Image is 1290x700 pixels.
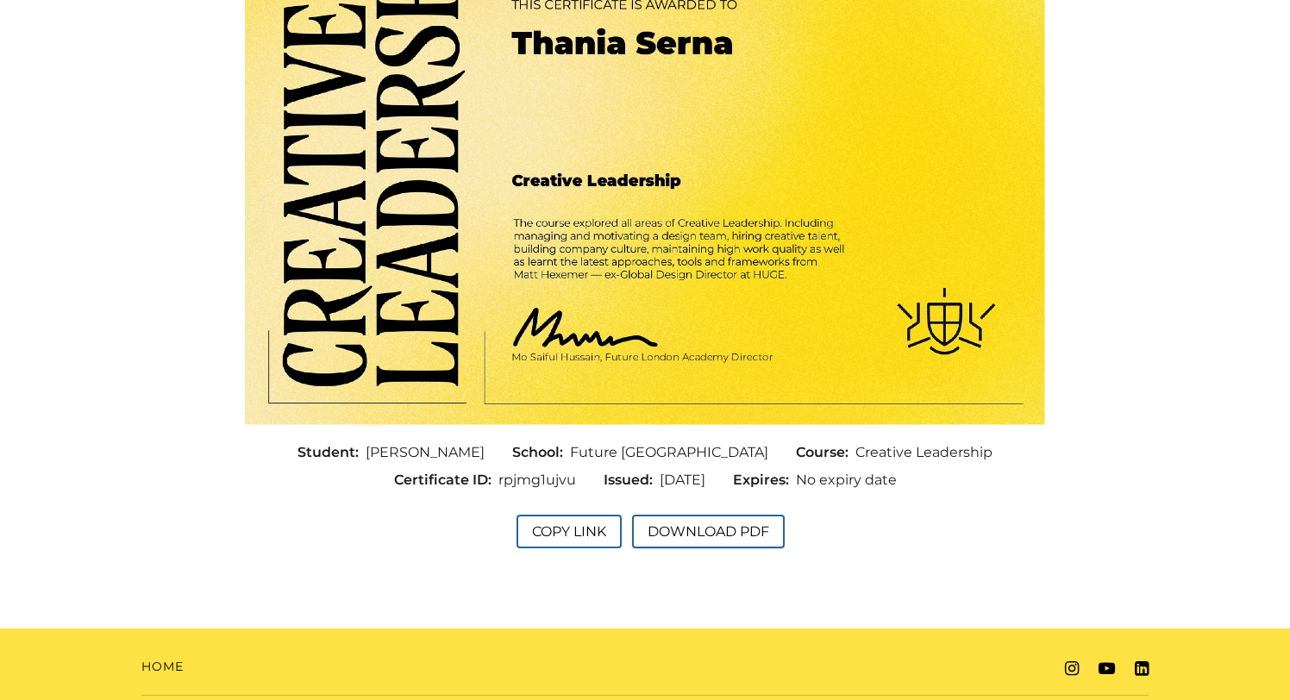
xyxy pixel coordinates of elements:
[855,442,993,463] span: Creative Leadership
[733,470,796,491] span: Expires:
[297,442,366,463] span: Student:
[498,470,576,491] span: rpjmg1ujvu
[632,515,785,548] button: Download PDF
[660,470,705,491] span: [DATE]
[796,470,897,491] span: No expiry date
[604,470,660,491] span: Issued:
[394,470,498,491] span: Certificate ID:
[366,442,485,463] span: [PERSON_NAME]
[796,442,855,463] span: Course:
[517,515,622,548] button: Copy Link
[512,442,570,463] span: School:
[570,442,768,463] span: Future [GEOGRAPHIC_DATA]
[141,658,184,676] a: Home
